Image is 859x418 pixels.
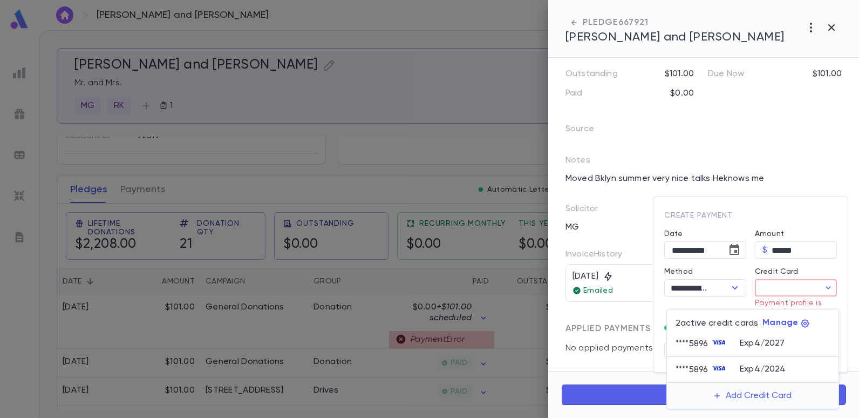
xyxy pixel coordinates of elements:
[707,387,798,404] button: Add Credit Card
[758,318,810,329] button: Manage
[740,364,786,375] p: Exp 4 / 2024
[676,318,758,329] p: 2 active credit cards
[740,338,785,349] p: Exp 4 / 2027
[762,318,798,328] p: Manage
